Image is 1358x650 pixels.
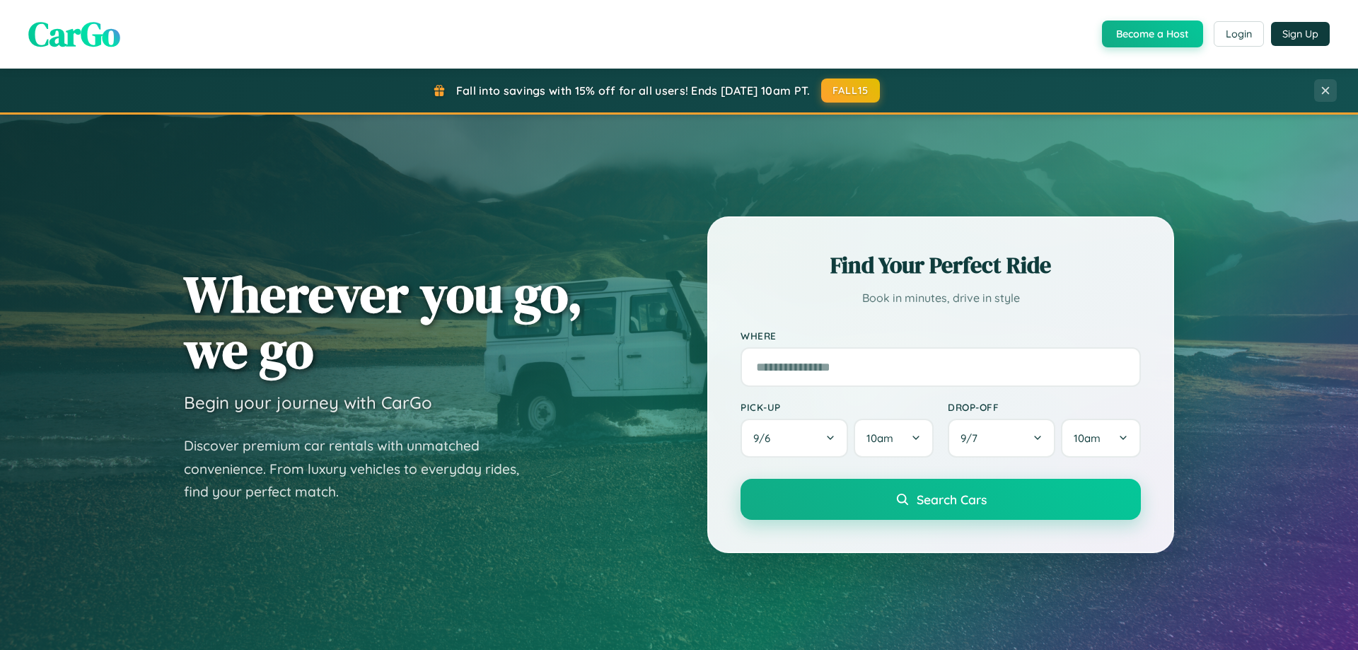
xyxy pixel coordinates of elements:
[961,431,985,445] span: 9 / 7
[741,250,1141,281] h2: Find Your Perfect Ride
[741,419,848,458] button: 9/6
[948,419,1055,458] button: 9/7
[741,401,934,413] label: Pick-up
[1061,419,1141,458] button: 10am
[184,434,538,504] p: Discover premium car rentals with unmatched convenience. From luxury vehicles to everyday rides, ...
[753,431,777,445] span: 9 / 6
[866,431,893,445] span: 10am
[456,83,811,98] span: Fall into savings with 15% off for all users! Ends [DATE] 10am PT.
[917,492,987,507] span: Search Cars
[184,392,432,413] h3: Begin your journey with CarGo
[741,479,1141,520] button: Search Cars
[821,79,881,103] button: FALL15
[28,11,120,57] span: CarGo
[854,419,934,458] button: 10am
[948,401,1141,413] label: Drop-off
[741,288,1141,308] p: Book in minutes, drive in style
[741,330,1141,342] label: Where
[1074,431,1101,445] span: 10am
[1271,22,1330,46] button: Sign Up
[184,266,583,378] h1: Wherever you go, we go
[1214,21,1264,47] button: Login
[1102,21,1203,47] button: Become a Host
